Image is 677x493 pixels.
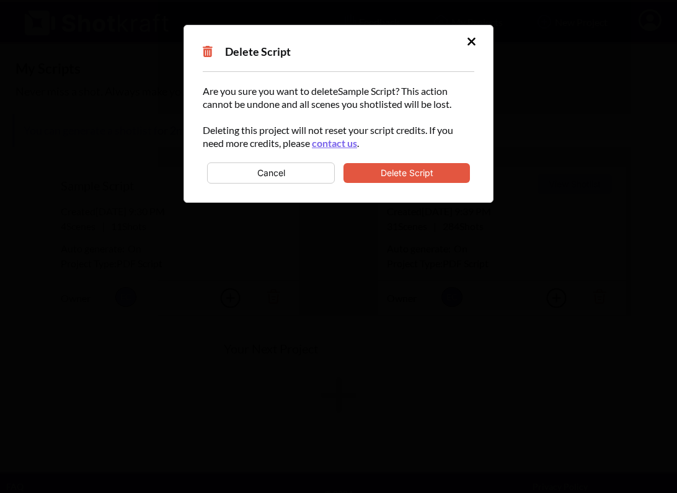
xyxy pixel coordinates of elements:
div: Are you sure you want to delete Sample Script ? This action cannot be undone and all scenes you s... [203,84,474,184]
span: Delete Script [203,45,291,58]
button: Cancel [207,162,335,184]
a: contact us [312,137,357,149]
button: Delete Script [343,163,470,183]
iframe: chat widget [544,466,671,493]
